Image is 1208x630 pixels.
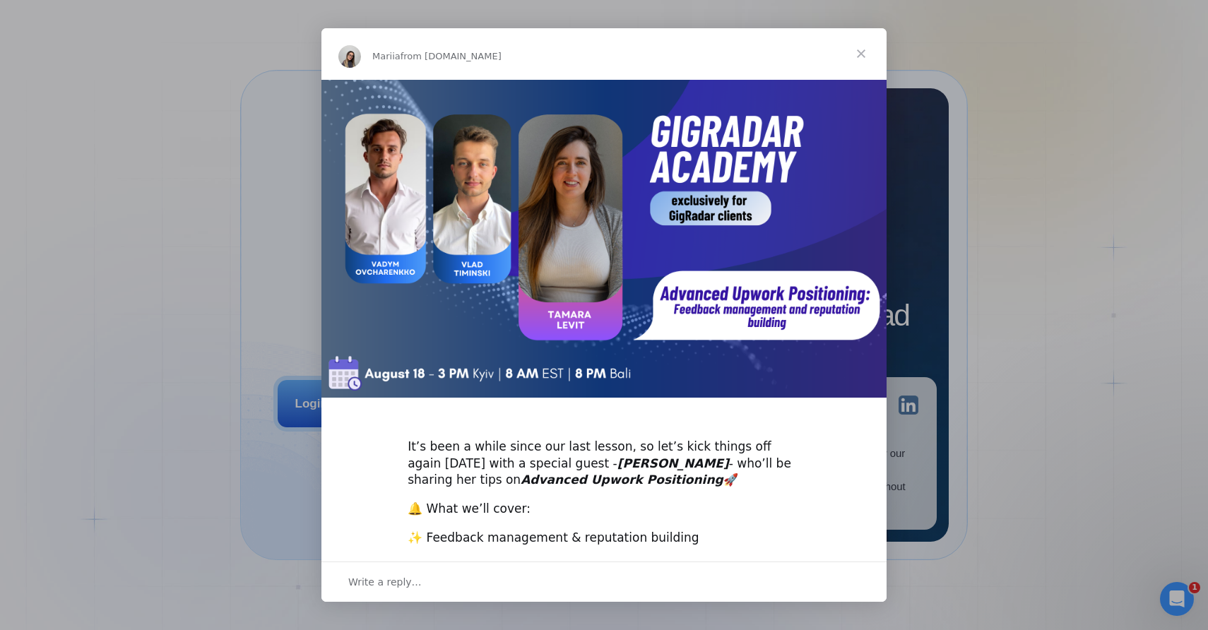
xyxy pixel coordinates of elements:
div: ✨ Feedback management & reputation building [408,530,800,547]
span: from [DOMAIN_NAME] [401,51,502,61]
i: Advanced Upwork Positioning [521,472,723,487]
span: Write a reply… [348,573,422,591]
span: Close [836,28,887,79]
span: Mariia [372,51,401,61]
div: Open conversation and reply [321,561,887,602]
img: Profile image for Mariia [338,45,361,68]
div: 🔔 What we’ll cover: [408,501,800,518]
div: ​It’s been a while since our last lesson, so let’s kick things off again [DATE] with a special gu... [408,422,800,489]
i: [PERSON_NAME] [617,456,729,470]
